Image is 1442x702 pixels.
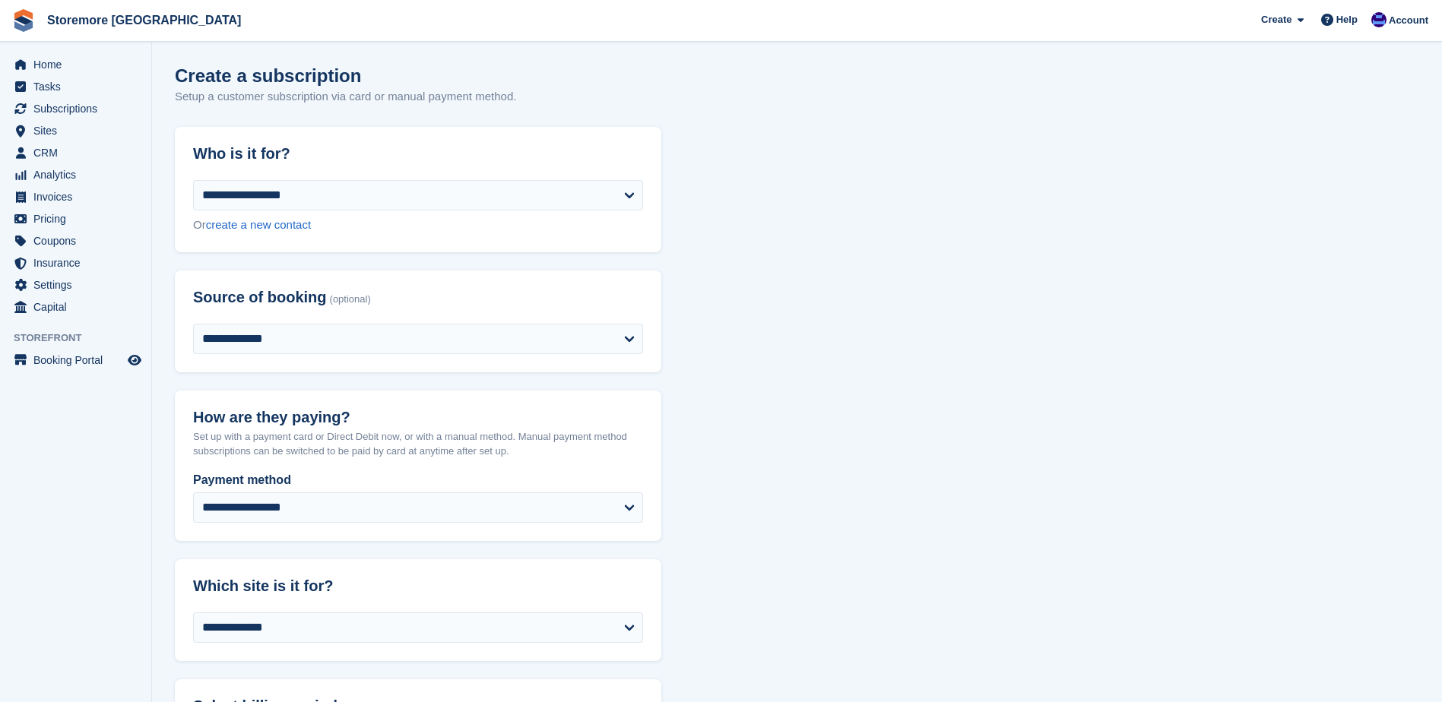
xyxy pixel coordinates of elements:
[125,351,144,369] a: Preview store
[33,230,125,251] span: Coupons
[193,409,643,426] h2: How are they paying?
[33,98,125,119] span: Subscriptions
[41,8,247,33] a: Storemore [GEOGRAPHIC_DATA]
[8,349,144,371] a: menu
[193,289,327,306] span: Source of booking
[8,98,144,119] a: menu
[175,65,361,86] h1: Create a subscription
[1389,13,1428,28] span: Account
[33,76,125,97] span: Tasks
[330,294,371,305] span: (optional)
[33,54,125,75] span: Home
[8,120,144,141] a: menu
[8,142,144,163] a: menu
[206,218,311,231] a: create a new contact
[33,120,125,141] span: Sites
[14,330,151,346] span: Storefront
[1261,12,1291,27] span: Create
[33,252,125,274] span: Insurance
[8,186,144,207] a: menu
[193,577,643,595] h2: Which site is it for?
[8,252,144,274] a: menu
[33,164,125,185] span: Analytics
[193,471,643,489] label: Payment method
[8,76,144,97] a: menu
[8,54,144,75] a: menu
[33,274,125,296] span: Settings
[1336,12,1358,27] span: Help
[8,296,144,318] a: menu
[175,88,516,106] p: Setup a customer subscription via card or manual payment method.
[33,208,125,229] span: Pricing
[33,349,125,371] span: Booking Portal
[33,142,125,163] span: CRM
[33,186,125,207] span: Invoices
[8,208,144,229] a: menu
[193,217,643,234] div: Or
[8,164,144,185] a: menu
[193,145,643,163] h2: Who is it for?
[8,230,144,251] a: menu
[1371,12,1387,27] img: Angela
[8,274,144,296] a: menu
[193,429,643,459] p: Set up with a payment card or Direct Debit now, or with a manual method. Manual payment method su...
[33,296,125,318] span: Capital
[12,9,35,32] img: stora-icon-8386f47178a22dfd0bd8f6a31ec36ba5ce8667c1dd55bd0f319d3a0aa187defe.svg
